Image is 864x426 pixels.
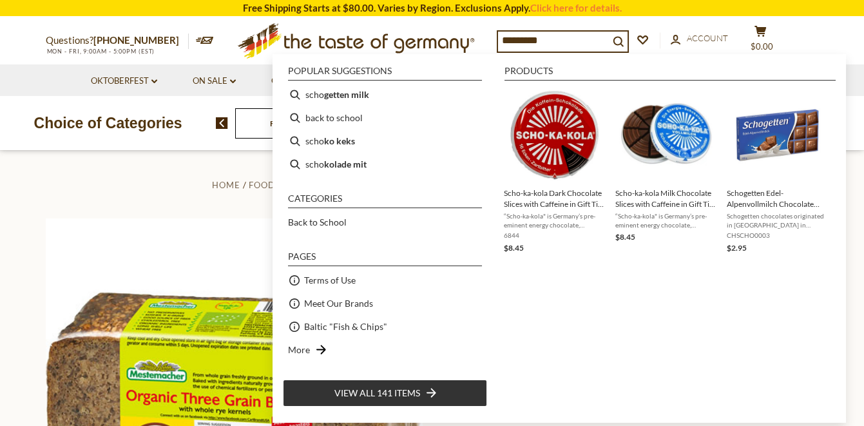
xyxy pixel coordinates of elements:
[727,211,828,229] span: Schogetten chocolates originated in [GEOGRAPHIC_DATA] in [DATE]. The popular brand changed owners...
[270,119,331,128] a: Food By Category
[504,243,524,253] span: $8.45
[615,232,635,242] span: $8.45
[283,315,487,338] li: Baltic "Fish & Chips"
[742,25,780,57] button: $0.00
[212,180,240,190] a: Home
[610,83,722,260] li: Scho-ka-kola Milk Chocolate Slices with Caffeine in Gift Tin, 3.5 oz
[283,153,487,176] li: schokolade mit
[46,48,155,55] span: MON - FRI, 9:00AM - 5:00PM (EST)
[216,117,228,129] img: previous arrow
[615,188,716,209] span: Scho-ka-kola Milk Chocolate Slices with Caffeine in Gift Tin, 3.5 oz
[273,54,846,423] div: Instant Search Results
[288,66,482,81] li: Popular suggestions
[727,243,747,253] span: $2.95
[751,41,773,52] span: $0.00
[283,338,487,362] li: More
[283,292,487,315] li: Meet Our Brands
[91,74,157,88] a: Oktoberfest
[46,32,189,49] p: Questions?
[283,211,487,234] li: Back to School
[530,2,622,14] a: Click here for details.
[504,188,605,209] span: Scho-ka-kola Dark Chocolate Slices with Caffeine in Gift Tin, 3.5 oz
[727,231,828,240] span: CHSCHO0003
[288,194,482,208] li: Categories
[304,273,356,287] a: Terms of Use
[671,32,728,46] a: Account
[722,83,833,260] li: Schogetten Edel-Alpenvollmilch Chocolate Bar, 3.5 oz.
[304,319,387,334] a: Baltic "Fish & Chips"
[324,133,355,148] b: ko keks
[283,130,487,153] li: schoko keks
[615,211,716,229] span: “Scho-ka-kola" is Germany’s pre-eminent energy chocolate, invented over [DATE] in [GEOGRAPHIC_DAT...
[499,83,610,260] li: Scho-ka-kola Dark Chocolate Slices with Caffeine in Gift Tin, 3.5 oz
[249,180,341,190] a: Food By Category
[324,157,367,171] b: kolade mit
[504,231,605,240] span: 6844
[727,88,828,255] a: Schogetten Edel-AlpenvollmilchSchogetten Edel-Alpenvollmilch Chocolate Bar, 3.5 oz.Schogetten cho...
[288,215,347,229] a: Back to School
[304,296,373,311] a: Meet Our Brands
[615,88,716,255] a: Scho-ka-kola Milk Chocolate Slices with Caffeine in Gift Tin, 3.5 oz“Scho-ka-kola" is Germany’s p...
[687,33,728,43] span: Account
[504,211,605,229] span: “Scho-ka-kola" is Germany’s pre-eminent energy chocolate, invented over [DATE] in [GEOGRAPHIC_DAT...
[283,380,487,407] li: View all 141 items
[504,88,605,255] a: Scho-ka-kola Dark Chocolate Slices with Caffeine in Gift Tin, 3.5 oz“Scho-ka-kola" is Germany’s p...
[283,83,487,106] li: schogetten milk
[731,88,824,182] img: Schogetten Edel-Alpenvollmilch
[283,106,487,130] li: back to school
[504,66,836,81] li: Products
[271,74,381,88] a: Christmas - PRE-ORDER
[193,74,236,88] a: On Sale
[324,87,369,102] b: getten milk
[283,269,487,292] li: Terms of Use
[93,34,179,46] a: [PHONE_NUMBER]
[288,252,482,266] li: Pages
[727,188,828,209] span: Schogetten Edel-Alpenvollmilch Chocolate Bar, 3.5 oz.
[334,386,420,400] span: View all 141 items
